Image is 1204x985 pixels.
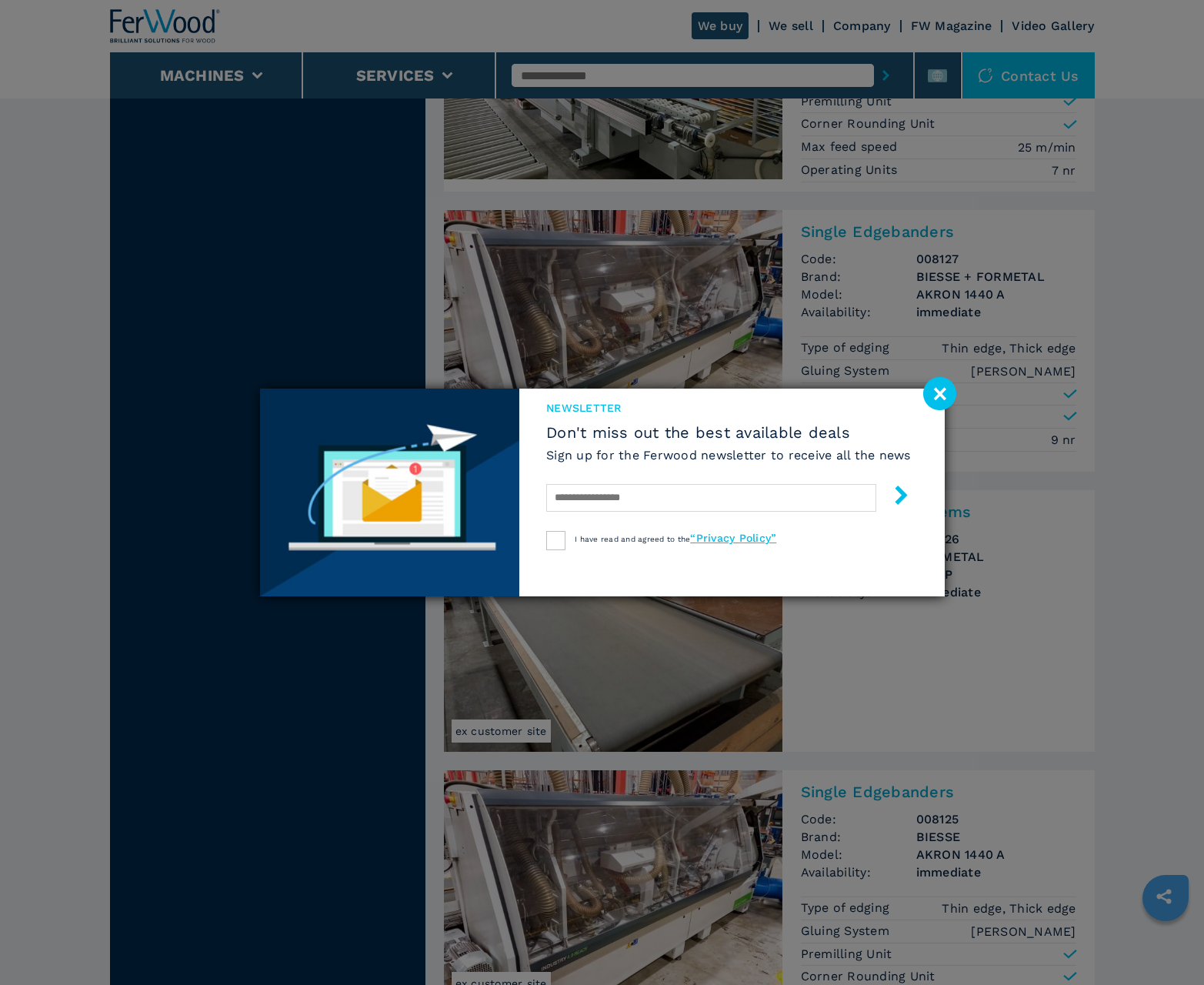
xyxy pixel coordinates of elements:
a: “Privacy Policy” [690,532,776,544]
span: Don't miss out the best available deals [546,423,911,442]
h6: Sign up for the Ferwood newsletter to receive all the news [546,446,911,464]
span: I have read and agreed to the [575,535,776,543]
img: Newsletter image [260,389,520,596]
span: newsletter [546,400,911,416]
button: submit-button [876,479,911,516]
